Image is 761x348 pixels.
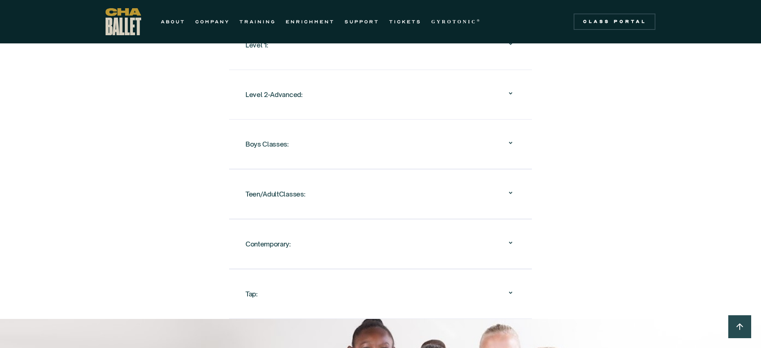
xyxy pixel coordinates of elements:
[245,87,303,102] div: Level 2-Advanced:
[245,287,258,301] div: Tap:
[106,8,141,35] a: home
[245,131,516,157] div: Boys Classes:
[344,17,379,27] a: SUPPORT
[245,237,291,251] div: Contemporary:
[245,181,516,207] div: Teen/AdultClasses:
[431,19,477,25] strong: GYROTONIC
[195,17,230,27] a: COMPANY
[245,187,305,201] div: Teen/AdultClasses:
[477,18,481,23] sup: ®
[245,137,289,151] div: Boys Classes:
[161,17,185,27] a: ABOUT
[286,17,335,27] a: ENRICHMENT
[574,14,655,30] a: Class Portal
[431,17,481,27] a: GYROTONIC®
[239,17,276,27] a: TRAINING
[245,38,268,52] div: Level 1:
[389,17,421,27] a: TICKETS
[245,81,516,108] div: Level 2-Advanced:
[579,18,651,25] div: Class Portal
[245,281,516,307] div: Tap:
[245,231,516,257] div: Contemporary:
[245,32,516,58] div: Level 1:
